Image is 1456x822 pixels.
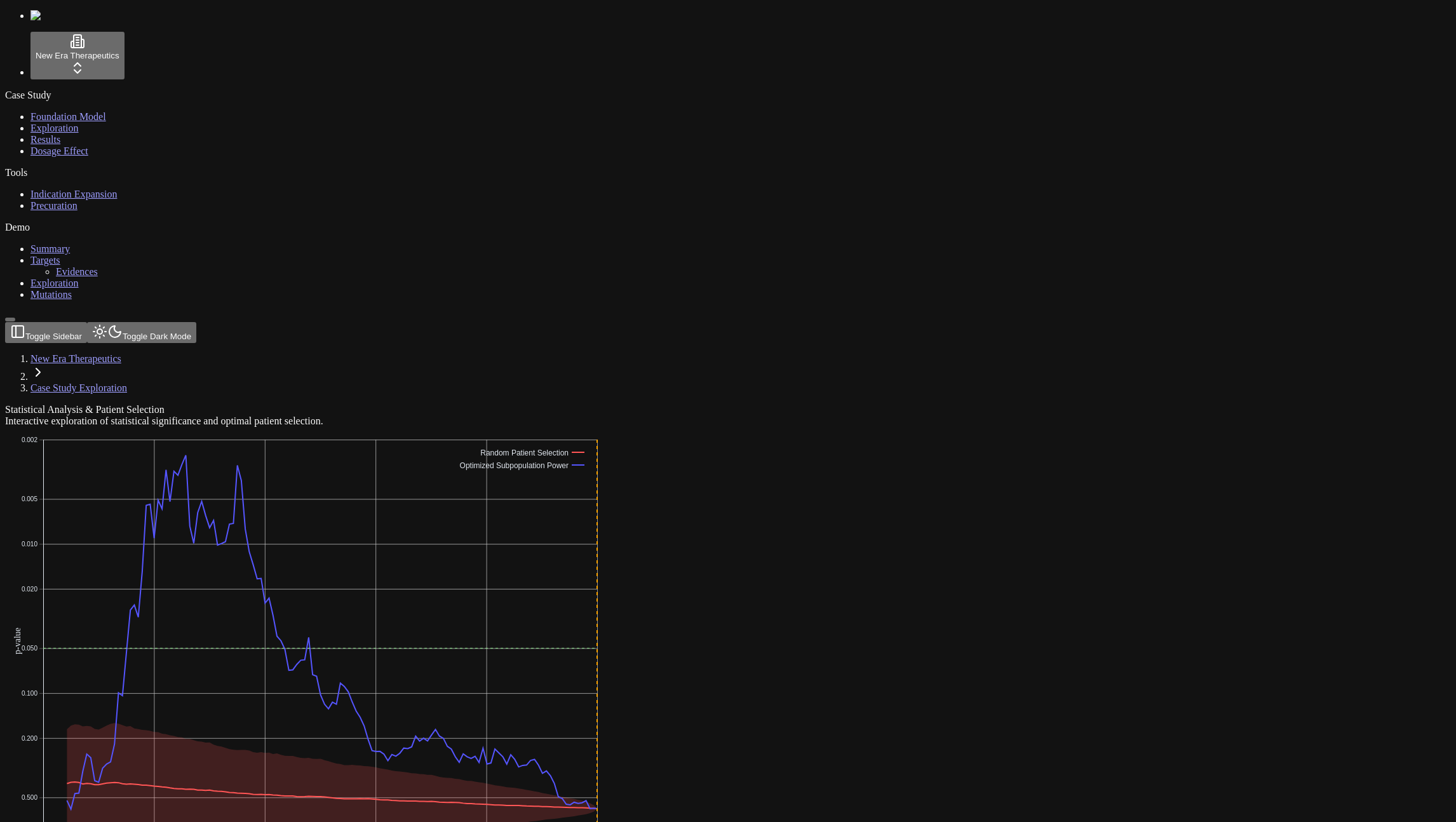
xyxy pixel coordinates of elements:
[87,322,196,343] button: Toggle Dark Mode
[22,794,37,801] text: 0.500
[30,32,125,79] button: New Era Therapeutics
[30,200,78,211] a: Precuration
[30,134,60,145] a: Results
[5,167,1451,179] div: Tools
[25,332,82,341] span: Toggle Sidebar
[22,541,37,548] text: 0.010
[30,353,121,364] a: New Era Therapeutics
[30,189,117,199] a: Indication Expansion
[22,735,37,742] text: 0.200
[30,123,79,133] a: Exploration
[13,628,22,654] text: p-value
[22,645,37,652] text: 0.050
[56,266,98,277] a: Evidences
[5,222,1451,233] div: Demo
[5,415,1329,427] div: Interactive exploration of statistical significance and optimal patient selection.
[22,690,37,697] text: 0.100
[5,318,15,321] button: Toggle Sidebar
[123,332,191,341] span: Toggle Dark Mode
[30,278,79,288] a: Exploration
[30,111,106,122] a: Foundation Model
[30,243,70,254] a: Summary
[30,10,79,22] img: Numenos
[5,404,1329,415] div: Statistical Analysis & Patient Selection
[5,322,87,343] button: Toggle Sidebar
[5,353,1329,394] nav: breadcrumb
[36,51,119,60] span: New Era Therapeutics
[30,145,88,156] a: Dosage Effect
[30,289,72,300] a: Mutations
[22,436,37,443] text: 0.002
[30,255,60,266] a: Targets
[5,90,1451,101] div: Case Study
[22,586,37,593] text: 0.020
[460,461,569,470] text: Optimized Subpopulation Power
[30,382,127,393] a: Case Study Exploration
[22,495,37,502] text: 0.005
[480,448,569,457] text: Random Patient Selection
